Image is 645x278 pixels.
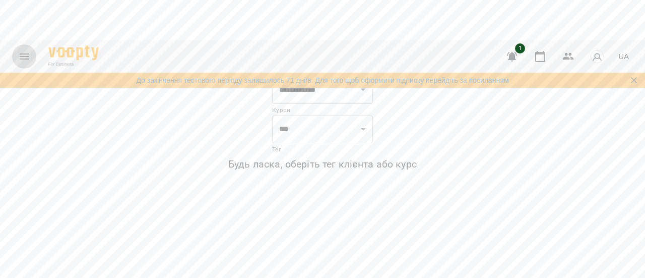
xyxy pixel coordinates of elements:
button: Menu [12,44,36,69]
img: avatar_s.png [590,49,604,64]
p: Тег [272,145,373,155]
img: Voopty Logo [48,45,99,60]
span: 1 [515,43,525,53]
span: UA [618,51,629,62]
a: До закінчення тестового періоду залишилось 71 дні/в. Для того щоб оформити підписку перейдіть за ... [136,75,508,85]
h6: Будь ласка, оберіть тег клієнта або курс [8,156,637,172]
p: Курси [272,105,373,116]
span: For Business [48,61,99,68]
button: UA [614,47,633,66]
button: Закрити сповіщення [627,73,641,87]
